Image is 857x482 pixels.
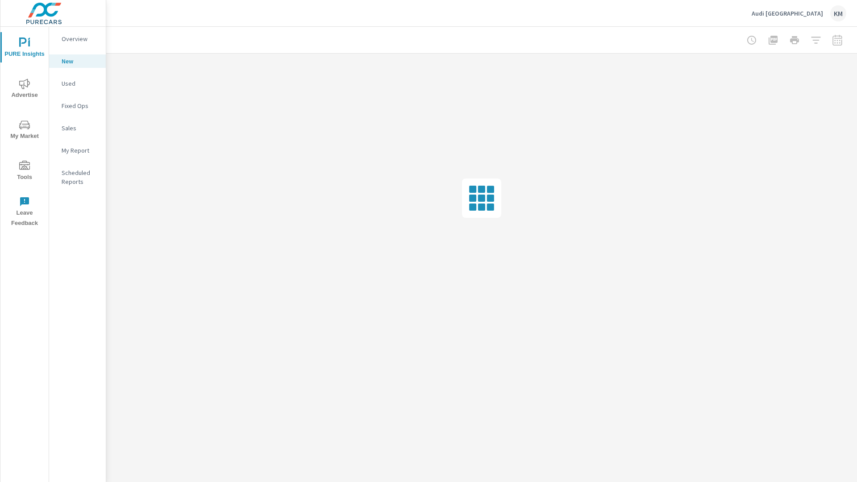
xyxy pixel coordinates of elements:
div: Fixed Ops [49,99,106,112]
span: PURE Insights [3,37,46,59]
p: Audi [GEOGRAPHIC_DATA] [752,9,823,17]
p: Sales [62,124,99,133]
p: New [62,57,99,66]
p: Used [62,79,99,88]
div: Overview [49,32,106,46]
div: My Report [49,144,106,157]
div: Used [49,77,106,90]
div: Scheduled Reports [49,166,106,188]
span: Leave Feedback [3,196,46,229]
p: Overview [62,34,99,43]
span: My Market [3,120,46,141]
div: Sales [49,121,106,135]
p: My Report [62,146,99,155]
div: KM [830,5,846,21]
span: Tools [3,161,46,183]
div: nav menu [0,27,49,232]
div: New [49,54,106,68]
p: Fixed Ops [62,101,99,110]
span: Advertise [3,79,46,100]
p: Scheduled Reports [62,168,99,186]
